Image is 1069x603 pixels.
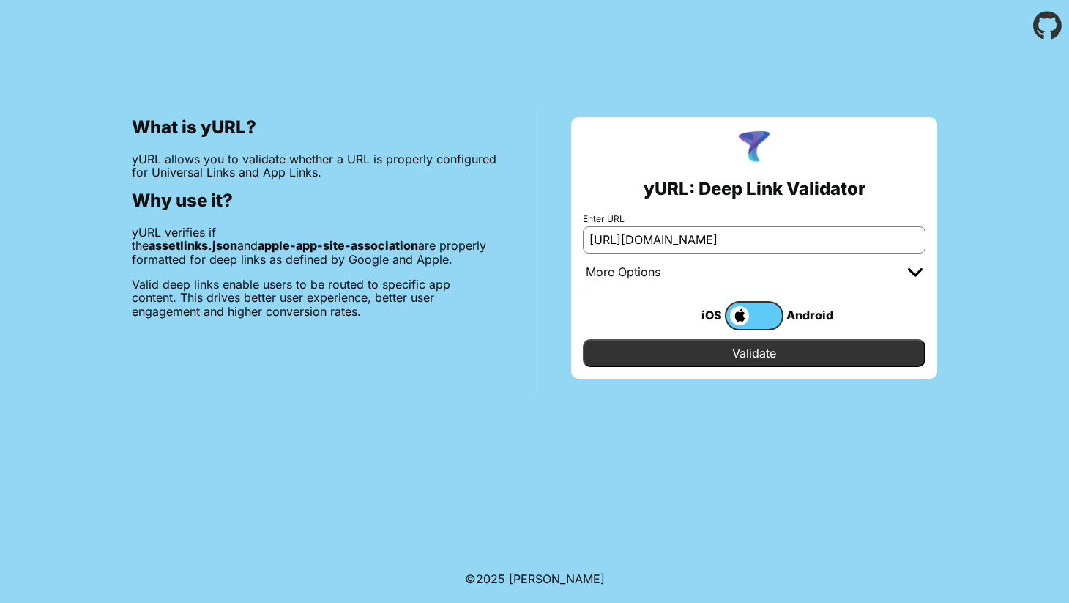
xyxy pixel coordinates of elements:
[583,339,925,367] input: Validate
[783,306,842,325] div: Android
[666,306,725,325] div: iOS
[583,226,925,253] input: e.g. https://app.chayev.com/xyx
[583,214,925,224] label: Enter URL
[132,117,497,138] h2: What is yURL?
[132,278,497,318] p: Valid deep links enable users to be routed to specific app content. This drives better user exper...
[149,238,237,253] b: assetlinks.json
[586,265,660,280] div: More Options
[735,129,773,167] img: yURL Logo
[644,179,865,199] h2: yURL: Deep Link Validator
[509,571,605,586] a: Michael Ibragimchayev's Personal Site
[465,555,605,603] footer: ©
[476,571,505,586] span: 2025
[908,268,923,277] img: chevron
[132,190,497,211] h2: Why use it?
[258,238,418,253] b: apple-app-site-association
[132,152,497,180] p: yURL allows you to validate whether a URL is properly configured for Universal Links and App Links.
[132,226,497,266] p: yURL verifies if the and are properly formatted for deep links as defined by Google and Apple.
